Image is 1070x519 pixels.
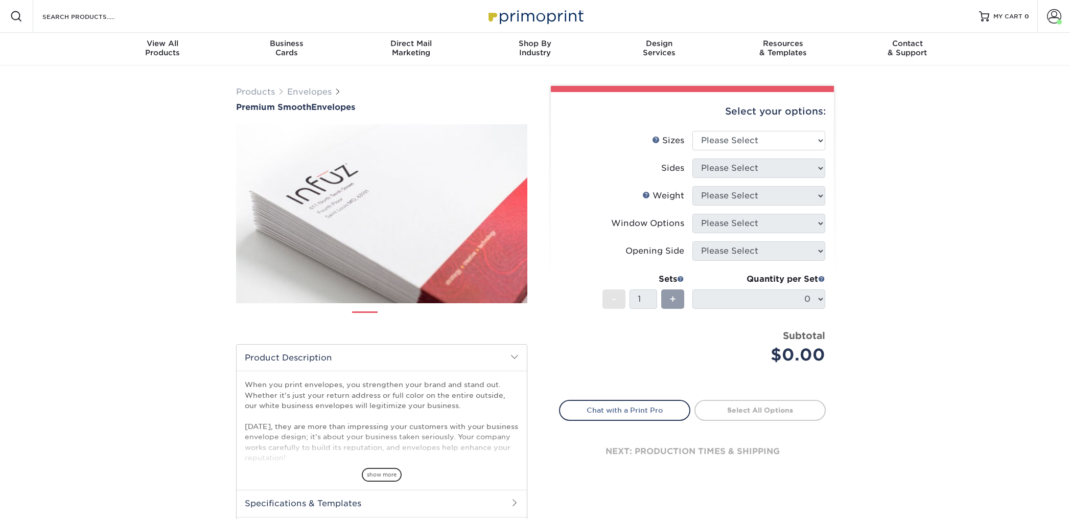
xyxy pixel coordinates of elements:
span: Premium Smooth [236,102,311,112]
div: Select your options: [559,92,826,131]
span: Direct Mail [349,39,473,48]
div: next: production times & shipping [559,421,826,482]
div: Sides [661,162,684,174]
span: View All [101,39,225,48]
div: Weight [642,190,684,202]
img: Envelopes 02 [386,307,412,333]
img: Envelopes 01 [352,308,378,333]
a: Shop ByIndustry [473,33,597,65]
a: View AllProducts [101,33,225,65]
div: Marketing [349,39,473,57]
span: show more [362,468,402,482]
a: Chat with a Print Pro [559,400,690,420]
span: MY CART [993,12,1022,21]
div: Quantity per Set [692,273,825,285]
div: Sizes [652,134,684,147]
a: Resources& Templates [721,33,845,65]
a: BusinessCards [225,33,349,65]
div: $0.00 [700,343,825,367]
div: Opening Side [625,245,684,257]
a: Direct MailMarketing [349,33,473,65]
a: Select All Options [694,400,826,420]
input: SEARCH PRODUCTS..... [41,10,141,22]
a: DesignServices [597,33,721,65]
div: Sets [602,273,684,285]
span: + [669,291,676,307]
span: Shop By [473,39,597,48]
a: Premium SmoothEnvelopes [236,102,527,112]
div: Window Options [611,217,684,230]
div: Industry [473,39,597,57]
span: Design [597,39,721,48]
span: Business [225,39,349,48]
a: Envelopes [287,87,332,97]
span: 0 [1025,13,1029,20]
div: Services [597,39,721,57]
img: Primoprint [484,5,586,27]
h2: Specifications & Templates [237,490,527,516]
div: & Templates [721,39,845,57]
a: Products [236,87,275,97]
strong: Subtotal [783,330,825,341]
span: Resources [721,39,845,48]
span: - [612,291,616,307]
div: Products [101,39,225,57]
h1: Envelopes [236,102,527,112]
div: Cards [225,39,349,57]
a: Contact& Support [845,33,969,65]
span: Contact [845,39,969,48]
h2: Product Description [237,345,527,371]
img: Premium Smooth 01 [236,113,527,314]
div: & Support [845,39,969,57]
